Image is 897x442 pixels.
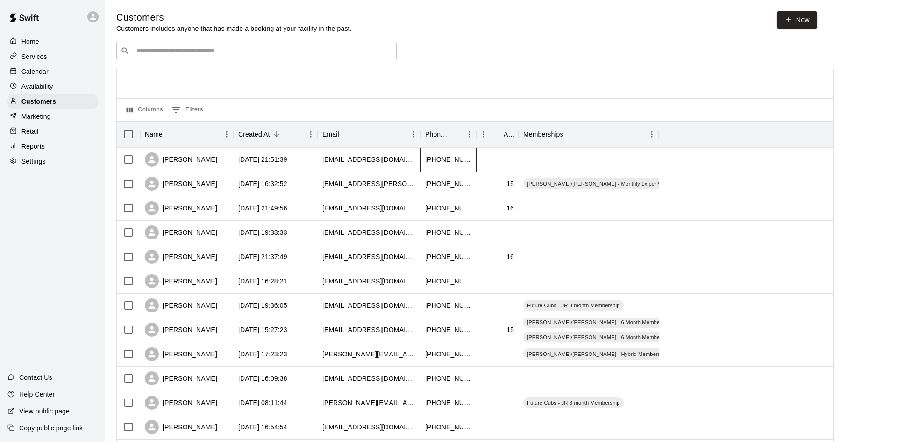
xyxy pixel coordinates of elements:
[506,179,514,188] div: 15
[145,274,217,288] div: [PERSON_NAME]
[124,102,165,117] button: Select columns
[519,121,659,147] div: Memberships
[238,228,287,237] div: 2025-09-08 19:33:33
[21,157,46,166] p: Settings
[425,203,472,213] div: +15512254994
[238,203,287,213] div: 2025-09-08 21:49:56
[304,127,318,141] button: Menu
[425,325,472,334] div: +12017870217
[7,109,98,123] a: Marketing
[21,37,39,46] p: Home
[339,128,352,141] button: Sort
[116,42,397,60] div: Search customers by name or email
[238,179,287,188] div: 2025-09-10 16:32:52
[322,398,416,407] div: rodia.michael@gmail.com
[169,102,206,117] button: Show filters
[322,252,416,261] div: javierbon9918@gmail.com
[7,35,98,49] a: Home
[238,325,287,334] div: 2025-09-02 15:27:23
[220,127,234,141] button: Menu
[425,179,472,188] div: +12013217233
[7,65,98,79] a: Calendar
[523,180,675,188] span: [PERSON_NAME]/[PERSON_NAME] - Monthly 1x per Week
[523,317,709,328] div: [PERSON_NAME]/[PERSON_NAME] - 6 Month Membership - 2x per week
[145,121,163,147] div: Name
[477,127,491,141] button: Menu
[322,203,416,213] div: obrienjake09@gmail.com
[7,94,98,109] a: Customers
[145,298,217,312] div: [PERSON_NAME]
[238,349,287,359] div: 2025-09-01 17:23:23
[238,276,287,286] div: 2025-09-05 16:28:21
[425,121,449,147] div: Phone Number
[7,154,98,168] a: Settings
[563,128,577,141] button: Sort
[238,155,287,164] div: 2025-09-11 21:51:39
[425,228,472,237] div: +19737031789
[322,301,416,310] div: lesliesalmonotr@gmail.com
[145,201,217,215] div: [PERSON_NAME]
[163,128,176,141] button: Sort
[7,80,98,94] a: Availability
[7,50,98,64] a: Services
[145,347,217,361] div: [PERSON_NAME]
[425,349,472,359] div: +19172091598
[145,371,217,385] div: [PERSON_NAME]
[322,349,416,359] div: raoul.bhavnani@gmail.com
[449,128,463,141] button: Sort
[116,24,352,33] p: Customers includes anyone that has made a booking at your facility in the past.
[463,127,477,141] button: Menu
[506,203,514,213] div: 16
[425,301,472,310] div: +12018411013
[406,127,420,141] button: Menu
[645,127,659,141] button: Menu
[322,422,416,432] div: kmrafter@gmail.com
[523,399,624,406] span: Future Cubs - JR 3 month Membership
[477,121,519,147] div: Age
[238,301,287,310] div: 2025-09-02 19:36:05
[19,373,52,382] p: Contact Us
[21,52,47,61] p: Services
[234,121,318,147] div: Created At
[21,97,56,106] p: Customers
[238,422,287,432] div: 2025-08-29 16:54:54
[322,155,416,164] div: lmdb21@yahoo.com
[145,420,217,434] div: [PERSON_NAME]
[425,374,472,383] div: +19083978761
[270,128,283,141] button: Sort
[322,325,416,334] div: ghesse202@gmail.com
[19,406,70,416] p: View public page
[523,397,624,408] div: Future Cubs - JR 3 month Membership
[238,374,287,383] div: 2025-09-01 16:09:38
[145,323,217,337] div: [PERSON_NAME]
[777,11,817,29] a: New
[21,142,45,151] p: Reports
[21,67,49,76] p: Calendar
[420,121,477,147] div: Phone Number
[21,112,51,121] p: Marketing
[504,121,514,147] div: Age
[425,276,472,286] div: +19084039758
[523,319,709,326] span: [PERSON_NAME]/[PERSON_NAME] - 6 Month Membership - 2x per week
[523,350,671,358] span: [PERSON_NAME]/[PERSON_NAME] - Hybrid Membership
[145,396,217,410] div: [PERSON_NAME]
[523,121,563,147] div: Memberships
[523,300,624,311] div: Future Cubs - JR 3 month Membership
[491,128,504,141] button: Sort
[523,178,675,189] div: [PERSON_NAME]/[PERSON_NAME] - Monthly 1x per Week
[145,177,217,191] div: [PERSON_NAME]
[425,398,472,407] div: +17324399769
[425,422,472,432] div: +19082163741
[145,225,217,239] div: [PERSON_NAME]
[7,139,98,153] a: Reports
[7,124,98,138] a: Retail
[21,127,39,136] p: Retail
